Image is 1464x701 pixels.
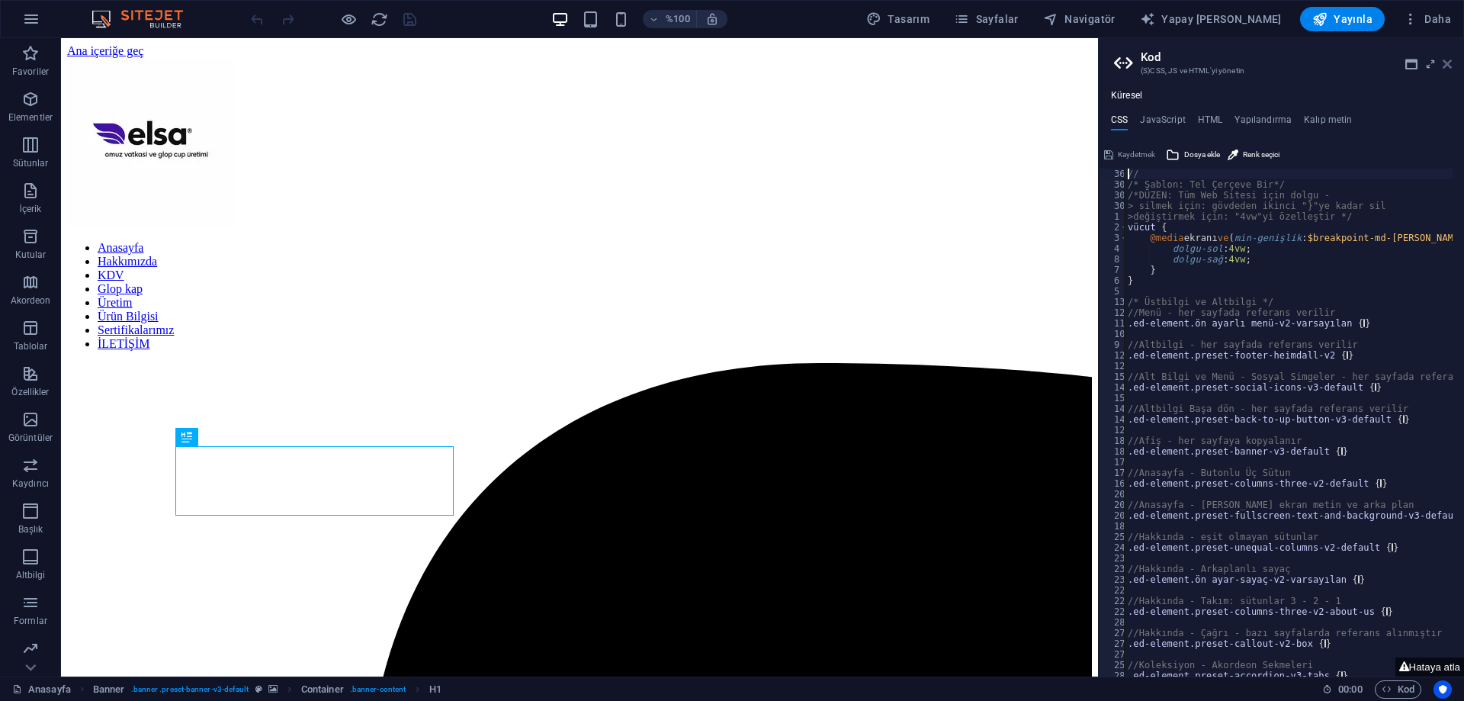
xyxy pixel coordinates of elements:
font: Anasayfa [28,683,71,695]
i: Sayfayı yeniden yükle [371,11,388,28]
button: Kod [1375,680,1421,699]
button: yeniden yükle [370,10,388,28]
font: ... [1341,449,1358,459]
font: 12 [1114,307,1125,318]
nav: ekmek kırıntısı [93,680,442,699]
font: Sütunlar [13,158,49,169]
button: Yapay [PERSON_NAME] [1134,7,1288,31]
font: 188 [1114,521,1131,532]
font: Tablolar [14,341,48,352]
a: Seçimi iptal etmek için tıklayın. Sayfaları açmak için çift tıklayın. [12,680,71,699]
font: 121 [1114,361,1131,371]
font: Tasarım [888,13,929,25]
font: ... [1359,577,1376,587]
font: 150 [1114,393,1131,404]
font: 305 [1114,179,1131,190]
font: Sayfalar [976,13,1019,25]
font: ... [1376,384,1392,395]
font: Yapılandırma [1234,114,1292,125]
i: This element is a customizable preset [255,685,262,693]
font: Kutular [15,249,47,260]
font: Kod [1141,50,1161,64]
font: ... [1347,352,1364,363]
font: 5 [1114,286,1119,297]
font: ... [1386,609,1403,619]
i: Yeniden boyutlandırma sırasında seçilen cihaza uyacak şekilde yakınlaştırma seviyesi otomatik ola... [705,12,719,26]
font: 7 [1114,265,1119,275]
font: 148 [1114,414,1131,425]
font: 10 [1114,329,1125,339]
font: Akordeon [11,295,51,306]
button: Kullanıcı merkezli [1433,680,1452,699]
font: 170 [1114,468,1131,478]
font: Görüntüler [8,432,53,443]
font: Altbilgi [16,570,46,580]
font: 304 [1114,190,1131,201]
i: This element contains a background [268,685,278,693]
font: ... [1392,545,1409,555]
font: %100 [666,13,689,24]
font: 367 [1114,169,1131,179]
font: 4 [1114,243,1119,254]
font: 271 [1114,649,1131,660]
font: 207 [1114,500,1131,510]
div: Tasarım (Ctrl+Alt+Y) [860,7,936,31]
font: 3 [1114,233,1119,243]
font: ... [1364,320,1381,331]
font: Hataya atla [1409,661,1460,673]
font: 11 [1114,318,1125,329]
font: Kod [1398,683,1414,695]
font: 00 [1351,683,1362,695]
font: 149 [1114,404,1131,414]
font: JavaScript [1140,114,1185,125]
font: Yayınla [1334,13,1372,25]
button: Yayınla [1300,7,1385,31]
font: İçerik [19,204,41,214]
font: Favoriler [12,66,49,77]
a: Ana içeriğe geç [6,6,82,19]
font: 249 [1114,542,1131,553]
font: 224 [1114,596,1131,606]
font: Küresel [1111,90,1142,101]
font: 288 [1114,617,1131,628]
font: 289 [1114,670,1131,681]
font: 6 [1114,275,1119,286]
font: 186 [1114,446,1131,457]
img: Editör Logosu [88,10,202,28]
span: Click to select. Double-click to edit [301,680,344,699]
font: 250 [1114,532,1131,542]
font: 251 [1114,660,1131,670]
span: . banner-content [350,680,406,699]
font: 273 [1114,628,1131,638]
font: 1 [1114,211,1119,222]
font: 14 [1114,382,1125,393]
button: Renk seçici [1225,146,1282,164]
button: Tasarım [860,7,936,31]
font: 169 [1114,478,1131,489]
font: 122 [1114,350,1131,361]
font: Yapay [PERSON_NAME] [1161,13,1282,25]
font: ... [1324,641,1341,651]
font: (S)CSS, JS ve HTML'yi yönetin [1141,66,1244,75]
font: 9 [1114,339,1119,350]
font: 206 [1114,510,1131,521]
font: 225 [1114,585,1131,596]
span: Click to select. Double-click to edit [429,680,441,699]
font: 8 [1114,254,1119,265]
font: Elementler [8,112,53,123]
button: Önizleme modundan çıkıp düzenlemeye devam etmek için buraya tıklayın [339,10,358,28]
span: Click to select. Double-click to edit [93,680,125,699]
button: Navigatör [1037,7,1122,31]
font: 2 [1114,222,1119,233]
font: 272 [1114,638,1131,649]
button: Daha [1397,7,1457,31]
font: 303 [1114,201,1131,211]
font: ... [1341,673,1358,683]
font: 171 [1114,457,1131,468]
span: . banner .preset-banner-v3-default [131,680,249,699]
font: 208 [1114,489,1131,500]
font: 234 [1114,564,1131,574]
button: Hataya atla [1395,658,1464,677]
font: 123 [1114,425,1131,436]
font: Özellikler [11,387,49,397]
